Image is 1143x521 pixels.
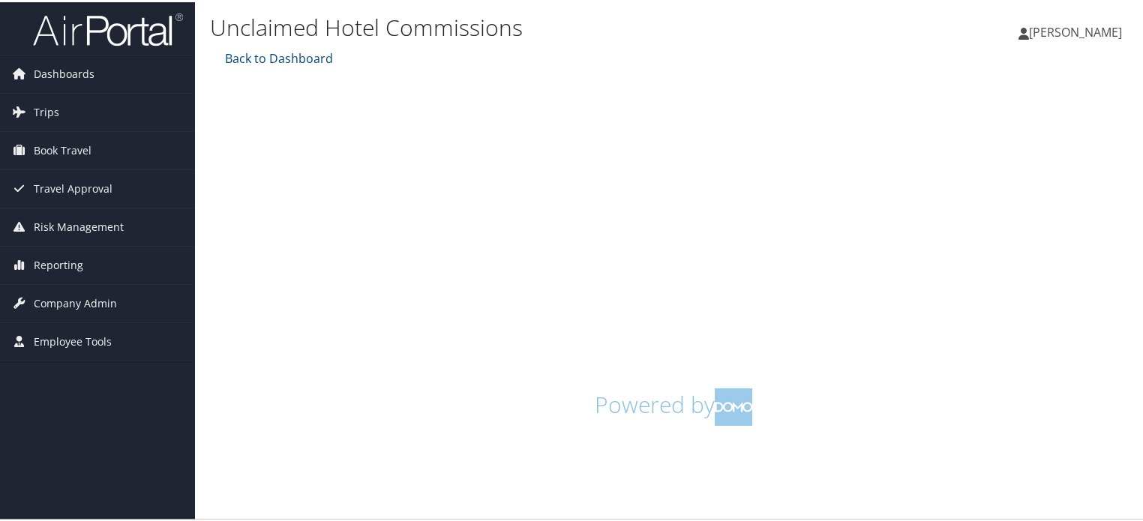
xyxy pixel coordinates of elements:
[34,206,124,244] span: Risk Management
[34,244,83,282] span: Reporting
[33,10,183,45] img: airportal-logo.png
[34,321,112,358] span: Employee Tools
[34,283,117,320] span: Company Admin
[221,386,1126,424] h1: Powered by
[1029,22,1122,38] span: [PERSON_NAME]
[1018,7,1137,52] a: [PERSON_NAME]
[210,10,828,41] h1: Unclaimed Hotel Commissions
[34,53,94,91] span: Dashboards
[221,48,333,64] a: Back to Dashboard
[34,91,59,129] span: Trips
[715,386,752,424] img: domo-logo.png
[34,130,91,167] span: Book Travel
[34,168,112,205] span: Travel Approval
